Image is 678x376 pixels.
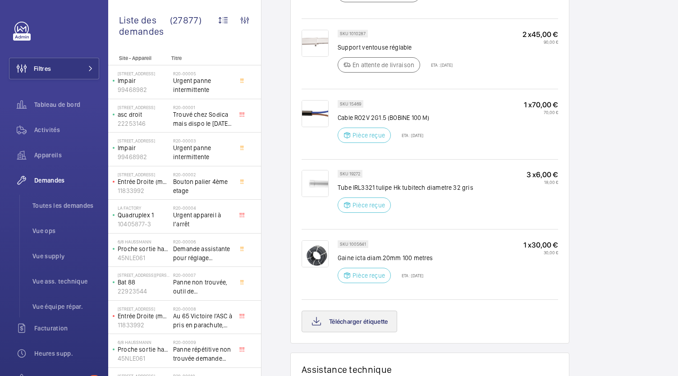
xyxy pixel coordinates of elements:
[118,85,169,94] p: 99468982
[396,133,423,138] p: ETA : [DATE]
[118,105,169,110] p: [STREET_ADDRESS]
[340,243,366,246] p: SKU 1005641
[118,205,169,211] p: La Factory
[527,179,558,185] p: 18,00 €
[34,64,51,73] span: Filtres
[34,349,99,358] span: Heures supp.
[524,100,558,110] p: 1 x 70,00 €
[118,244,169,253] p: Proche sortie hall Pelletier
[173,138,233,143] h2: R20-00003
[118,211,169,220] p: Quadruplex 1
[338,183,473,192] p: Tube IRL3321 tulipe Hk tubitech diametre 32 gris
[118,76,169,85] p: Impair
[522,30,558,39] p: 2 x 45,00 €
[353,60,414,69] p: En attente de livraison
[118,110,169,119] p: asc droit
[118,220,169,229] p: 10405877-3
[118,177,169,186] p: Entrée Droite (monte-charge)
[32,302,99,311] span: Vue équipe répar.
[173,312,233,330] span: Au 65 Victoire l'ASC à pris en parachute, toutes les sécu coupé, il est au 3 ème, asc sans machin...
[173,339,233,345] h2: R20-00009
[34,176,99,185] span: Demandes
[302,170,329,197] img: Q2ldYCDn9TgvtwD30q5gA7rnZEpafEeDfmJ50OEip6ODrJOr.jpeg
[353,131,385,140] p: Pièce reçue
[302,240,329,267] img: SBqUjyUITbUX_4kT1BHvroNgRsW0bP8QCFnkadwtuvaw33tZ.png
[522,39,558,45] p: 90,00 €
[353,271,385,280] p: Pièce reçue
[118,143,169,152] p: Impair
[338,113,430,122] p: Cable RO2V 2G1.5 (BOBINE 100 M)
[119,14,170,37] span: Liste des demandes
[118,186,169,195] p: 11833992
[173,71,233,76] h2: R20-00005
[173,172,233,177] h2: R20-00002
[171,55,231,61] p: Titre
[173,244,233,262] span: Demande assistante pour réglage d'opérateurs porte cabine double accès
[118,239,169,244] p: 6/8 Haussmann
[396,273,423,278] p: ETA : [DATE]
[118,312,169,321] p: Entrée Droite (monte-charge)
[340,102,361,105] p: SKU 15469
[340,172,360,175] p: SKU 19272
[9,58,99,79] button: Filtres
[340,32,366,35] p: SKU 1010287
[173,211,233,229] span: Urgent appareil à l’arrêt
[173,105,233,110] h2: R20-00001
[34,151,99,160] span: Appareils
[173,76,233,94] span: Urgent panne intermittente
[173,110,233,128] span: Trouvé chez Sodica mais dispo le [DATE] [URL][DOMAIN_NAME]
[118,339,169,345] p: 6/8 Haussmann
[338,43,453,52] p: Support ventouse réglable
[118,172,169,177] p: [STREET_ADDRESS]
[118,272,169,278] p: [STREET_ADDRESS][PERSON_NAME]
[32,252,99,261] span: Vue supply
[118,345,169,354] p: Proche sortie hall Pelletier
[118,306,169,312] p: [STREET_ADDRESS]
[353,201,385,210] p: Pièce reçue
[118,138,169,143] p: [STREET_ADDRESS]
[527,170,558,179] p: 3 x 6,00 €
[173,177,233,195] span: Bouton palier 4ème etage
[523,250,558,255] p: 30,00 €
[338,253,433,262] p: Gaine icta diam.20mm 100 metres
[34,100,99,109] span: Tableau de bord
[118,321,169,330] p: 11833992
[524,110,558,115] p: 70,00 €
[173,143,233,161] span: Urgent panne intermittente
[523,240,558,250] p: 1 x 30,00 €
[32,226,99,235] span: Vue ops
[302,100,329,127] img: zrQgxUFWtgX8pH37oJo7dp1qiQpOKOxBGou8nbchcZHBomRY.png
[173,345,233,363] span: Panne répétitive non trouvée demande assistance expert technique
[32,277,99,286] span: Vue ass. technique
[108,55,168,61] p: Site - Appareil
[302,364,392,375] h1: Assistance technique
[173,272,233,278] h2: R20-00007
[173,205,233,211] h2: R20-00004
[34,324,99,333] span: Facturation
[173,278,233,296] span: Panne non trouvée, outil de déverouillouge impératif pour le diagnostic
[118,119,169,128] p: 22253146
[32,201,99,210] span: Toutes les demandes
[426,62,453,68] p: ETA : [DATE]
[302,311,397,332] button: Télécharger étiquette
[118,354,169,363] p: 45NLE061
[34,125,99,134] span: Activités
[118,253,169,262] p: 45NLE061
[118,278,169,287] p: Bat 88
[173,239,233,244] h2: R20-00006
[302,30,329,57] img: B7gBQ947any87M9cqDKfKnljSB6hSkehPogG_-j8CAsW-3iF.png
[118,287,169,296] p: 22923544
[173,306,233,312] h2: R20-00008
[118,71,169,76] p: [STREET_ADDRESS]
[118,152,169,161] p: 99468982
